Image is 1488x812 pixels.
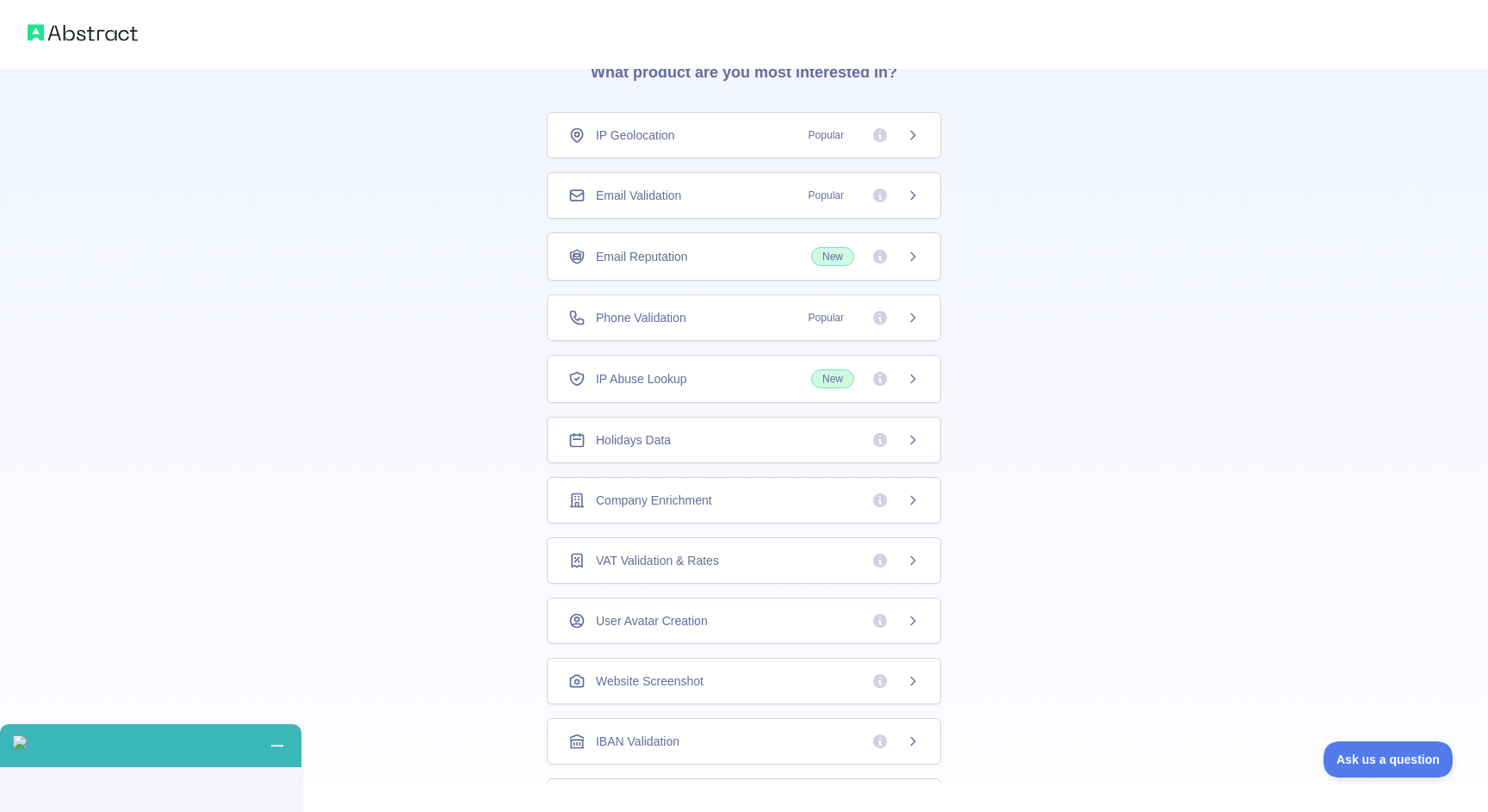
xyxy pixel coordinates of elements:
[596,552,719,569] span: VAT Validation & Rates
[596,733,679,750] span: IBAN Validation
[596,431,671,449] span: Holidays Data
[13,735,27,749] img: callcloud-icon-white-35.svg
[596,492,712,509] span: Company Enrichment
[811,369,854,388] span: New
[596,187,681,204] span: Email Validation
[1324,741,1454,778] iframe: Toggle Customer Support
[563,26,925,112] h3: What product are you most interested in?
[596,612,708,629] span: User Avatar Creation
[798,187,854,204] span: Popular
[596,370,687,387] span: IP Abuse Lookup
[811,247,854,266] span: New
[596,127,675,144] span: IP Geolocation
[798,127,854,144] span: Popular
[596,673,704,690] span: Website Screenshot
[596,248,688,265] span: Email Reputation
[28,21,138,45] img: Abstract logo
[596,309,686,326] span: Phone Validation
[798,309,854,326] span: Popular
